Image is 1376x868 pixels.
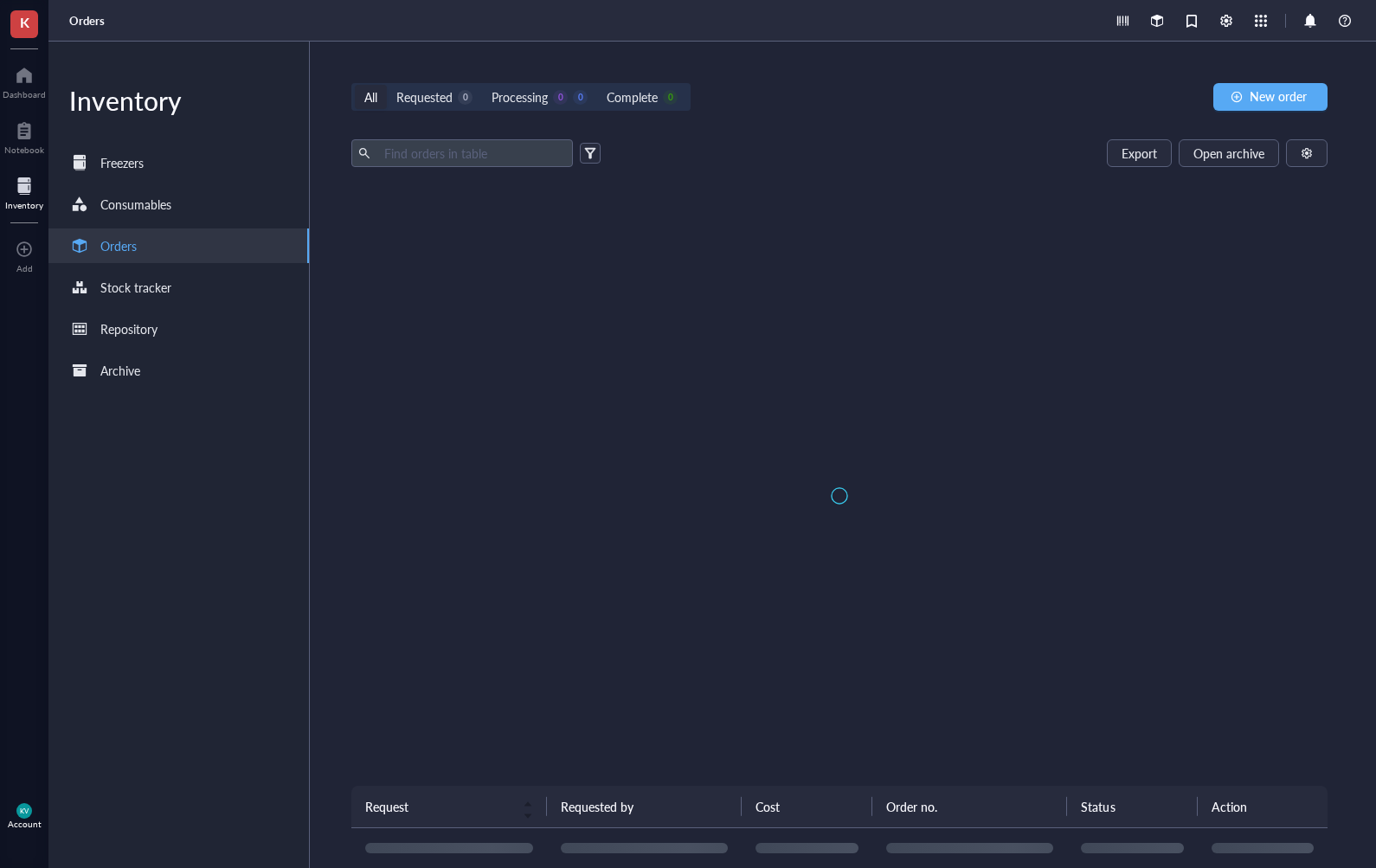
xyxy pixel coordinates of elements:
a: Dashboard [3,61,46,100]
div: Repository [100,319,158,338]
a: Repository [48,312,309,346]
span: Open archive [1193,146,1264,160]
div: Add [16,263,33,273]
div: 0 [573,90,588,105]
div: Processing [492,87,548,106]
div: Inventory [48,83,309,118]
div: Dashboard [3,89,46,100]
a: Orders [48,228,309,263]
div: segmented control [351,83,691,111]
a: Orders [69,13,108,29]
th: Status [1067,786,1197,827]
div: Stock tracker [100,278,171,297]
div: Inventory [5,200,43,210]
th: Requested by [547,786,743,827]
div: 0 [553,90,568,105]
button: New order [1213,83,1328,111]
div: Requested [396,87,453,106]
div: Freezers [100,153,144,172]
a: Freezers [48,145,309,180]
div: 0 [458,90,473,105]
div: Archive [100,361,140,380]
div: Orders [100,236,137,255]
div: Notebook [4,145,44,155]
th: Action [1198,786,1328,827]
span: New order [1250,89,1307,103]
div: All [364,87,377,106]
div: 0 [663,90,678,105]
a: Inventory [5,172,43,210]
a: Archive [48,353,309,388]
span: Request [365,797,512,816]
span: K [20,11,29,33]
div: Account [8,819,42,829]
th: Cost [742,786,871,827]
th: Order no. [872,786,1068,827]
div: Complete [607,87,658,106]
div: Consumables [100,195,171,214]
span: KV [20,807,29,814]
span: Export [1122,146,1157,160]
th: Request [351,786,547,827]
button: Export [1107,139,1172,167]
a: Consumables [48,187,309,222]
a: Stock tracker [48,270,309,305]
input: Find orders in table [377,140,566,166]
a: Notebook [4,117,44,155]
button: Open archive [1179,139,1279,167]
